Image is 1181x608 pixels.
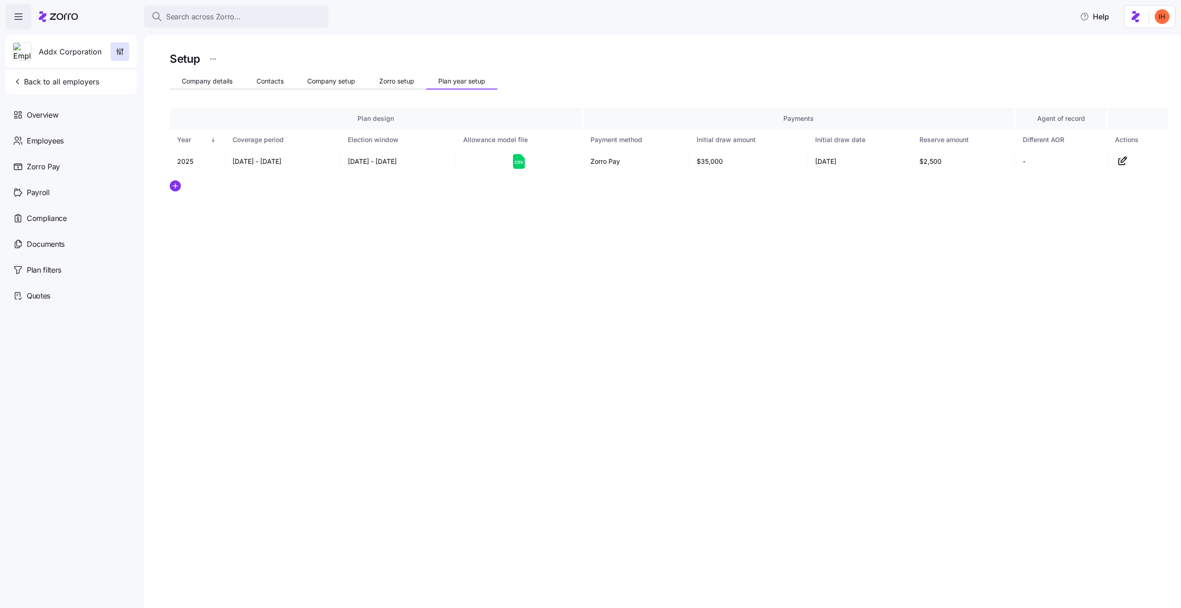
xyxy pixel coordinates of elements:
a: Overview [6,102,137,128]
th: YearSorted descending [170,129,225,150]
svg: add icon [170,180,181,191]
span: Documents [27,238,65,250]
div: Plan design [177,113,574,124]
a: Quotes [6,283,137,309]
div: Payments [590,113,1007,124]
span: Plan year setup [438,78,485,84]
td: [DATE] [808,150,913,173]
div: Year [177,135,209,145]
button: Help [1073,7,1116,26]
span: Overview [27,109,58,121]
span: Payroll [27,187,50,198]
span: Contacts [256,78,284,84]
a: Plan filters [6,257,137,283]
div: Coverage period [233,135,332,145]
img: Employer logo [13,43,31,61]
span: Addx Corporation [39,46,101,58]
td: [DATE] - [DATE] [340,150,456,173]
div: Allowance model file [463,135,574,145]
div: Agent of record [1023,113,1099,124]
a: Payroll [6,179,137,205]
div: Initial draw amount [697,135,799,145]
td: [DATE] - [DATE] [225,150,340,173]
div: Sorted descending [210,137,216,143]
span: Zorro Pay [27,161,60,173]
span: Employees [27,135,64,147]
a: Documents [6,231,137,257]
div: Reserve amount [919,135,1007,145]
div: Election window [348,135,447,145]
span: Zorro setup [379,78,414,84]
span: Back to all employers [13,76,99,87]
div: Different AOR [1023,135,1099,145]
div: Payment method [590,135,680,145]
span: Quotes [27,290,50,302]
img: f3711480c2c985a33e19d88a07d4c111 [1155,9,1169,24]
a: Zorro Pay [6,154,137,179]
span: Compliance [27,213,67,224]
a: Employees [6,128,137,154]
a: Compliance [6,205,137,231]
td: 2025 [170,150,225,173]
div: Initial draw date [815,135,904,145]
h1: Setup [170,52,200,66]
span: Company setup [307,78,355,84]
span: Search across Zorro... [166,11,241,23]
span: Plan filters [27,264,61,276]
button: Back to all employers [9,72,103,91]
span: Company details [182,78,233,84]
td: $2,500 [912,150,1015,173]
td: Zorro Pay [583,150,689,173]
span: Help [1080,11,1109,22]
div: Actions [1115,135,1161,145]
td: $35,000 [689,150,808,173]
td: - [1015,150,1108,173]
button: Search across Zorro... [144,6,328,28]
